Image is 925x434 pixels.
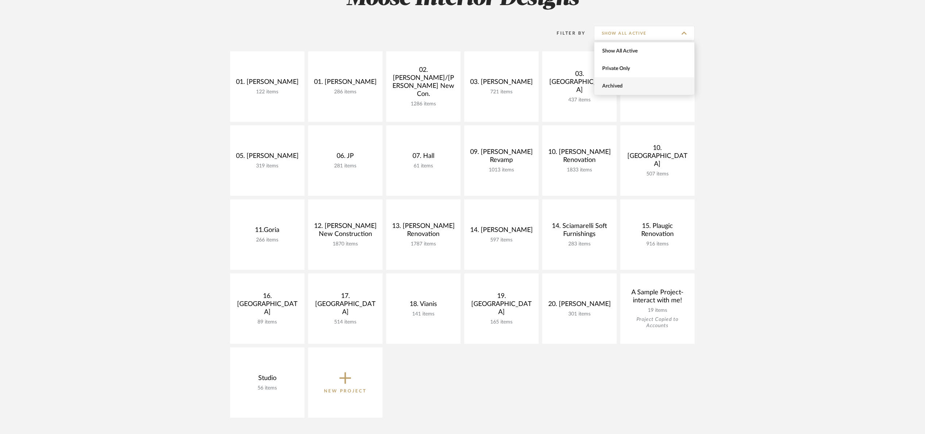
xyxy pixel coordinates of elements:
[548,167,611,173] div: 1833 items
[392,241,455,247] div: 1787 items
[626,307,689,314] div: 19 items
[392,222,455,241] div: 13. [PERSON_NAME] Renovation
[308,348,383,418] button: New Project
[547,30,586,37] div: Filter By
[548,148,611,167] div: 10. [PERSON_NAME] Renovation
[470,237,533,243] div: 597 items
[236,237,299,243] div: 266 items
[602,48,689,54] span: Show All Active
[236,319,299,325] div: 89 items
[548,241,611,247] div: 283 items
[314,89,377,95] div: 286 items
[626,144,689,171] div: 10. [GEOGRAPHIC_DATA]
[470,226,533,237] div: 14. [PERSON_NAME]
[470,319,533,325] div: 165 items
[548,311,611,317] div: 301 items
[314,292,377,319] div: 17. [GEOGRAPHIC_DATA]
[470,89,533,95] div: 721 items
[314,222,377,241] div: 12. [PERSON_NAME] New Construction
[392,152,455,163] div: 07. Hall
[392,101,455,107] div: 1286 items
[236,89,299,95] div: 122 items
[470,148,533,167] div: 09. [PERSON_NAME] Revamp
[314,241,377,247] div: 1870 items
[236,374,299,385] div: Studio
[548,222,611,241] div: 14. Sciamarelli Soft Furnishings
[602,83,689,89] span: Archived
[236,78,299,89] div: 01. [PERSON_NAME]
[314,163,377,169] div: 281 items
[626,288,689,307] div: A Sample Project- interact with me!
[470,78,533,89] div: 03. [PERSON_NAME]
[626,171,689,177] div: 507 items
[236,152,299,163] div: 05. [PERSON_NAME]
[324,387,367,395] p: New Project
[236,292,299,319] div: 16. [GEOGRAPHIC_DATA]
[236,226,299,237] div: 11.Goria
[548,97,611,103] div: 437 items
[314,78,377,89] div: 01. [PERSON_NAME]
[626,222,689,241] div: 15. Plaugic Renovation
[392,311,455,317] div: 141 items
[392,163,455,169] div: 61 items
[236,163,299,169] div: 319 items
[470,292,533,319] div: 19. [GEOGRAPHIC_DATA]
[470,167,533,173] div: 1013 items
[392,300,455,311] div: 18. Vianis
[548,300,611,311] div: 20. [PERSON_NAME]
[314,319,377,325] div: 514 items
[236,385,299,391] div: 56 items
[602,66,689,72] span: Private Only
[548,70,611,97] div: 03. [GEOGRAPHIC_DATA]
[626,241,689,247] div: 916 items
[626,317,689,329] div: Project Copied to Accounts
[392,66,455,101] div: 02. [PERSON_NAME]/[PERSON_NAME] New Con.
[314,152,377,163] div: 06. JP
